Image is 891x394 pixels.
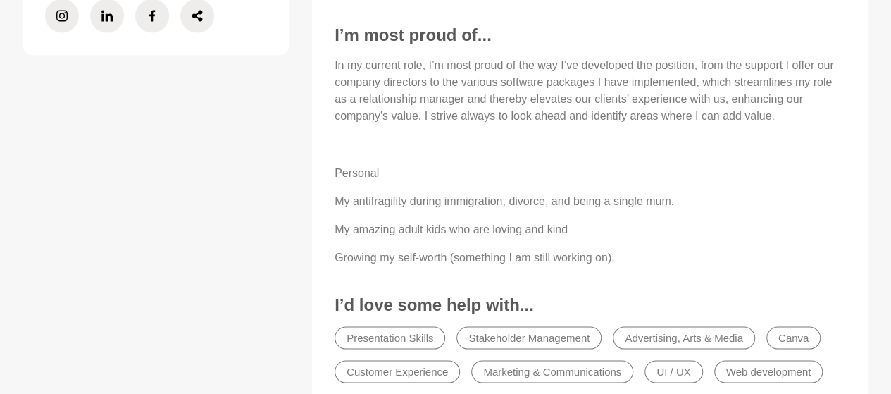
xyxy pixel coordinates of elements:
[335,57,846,125] p: In my current role, I’m most proud of the way I’ve developed the position, from the support I off...
[335,25,846,46] h3: I’m most proud of...
[335,192,846,209] p: My antifragility during immigration, divorce, and being a single mum.
[335,249,846,266] p: Growing my self-worth (something I am still working on).
[335,221,846,238] p: My amazing adult kids who are loving and kind
[335,164,846,181] p: Personal
[335,294,846,315] h3: I’d love some help with...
